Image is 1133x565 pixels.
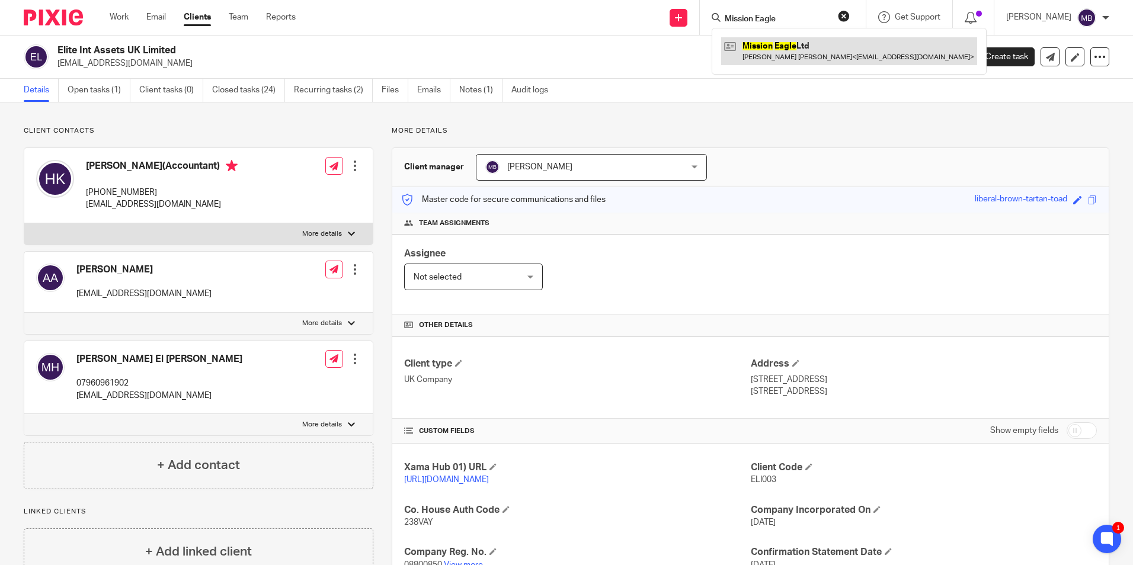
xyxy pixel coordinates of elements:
a: Reports [266,11,296,23]
a: Details [24,79,59,102]
img: svg%3E [1077,8,1096,27]
a: Team [229,11,248,23]
img: svg%3E [485,160,500,174]
p: [PERSON_NAME] [1006,11,1071,23]
h4: CUSTOM FIELDS [404,426,750,436]
span: Other details [419,320,473,330]
div: 1 [1112,522,1124,534]
img: svg%3E [36,160,74,198]
span: 238VAY [404,518,433,527]
h4: [PERSON_NAME] El [PERSON_NAME] [76,353,242,365]
a: Notes (1) [459,79,503,102]
p: More details [302,420,342,429]
h4: Client type [404,358,750,370]
h4: [PERSON_NAME] [76,264,212,276]
p: Linked clients [24,507,373,516]
input: Search [724,14,830,25]
p: UK Company [404,374,750,386]
p: [EMAIL_ADDRESS][DOMAIN_NAME] [57,57,948,69]
a: Audit logs [511,79,557,102]
h4: Company Reg. No. [404,546,750,558]
span: Assignee [404,249,446,258]
p: Client contacts [24,126,373,136]
p: [EMAIL_ADDRESS][DOMAIN_NAME] [86,198,238,210]
span: Get Support [895,13,940,21]
a: Recurring tasks (2) [294,79,373,102]
h4: + Add linked client [145,542,252,561]
p: [STREET_ADDRESS] [751,374,1097,386]
h3: Client manager [404,161,464,173]
h4: Client Code [751,461,1097,474]
p: More details [302,319,342,328]
span: Not selected [414,273,462,281]
p: 07960961902 [76,377,242,389]
a: Open tasks (1) [68,79,130,102]
h4: Company Incorporated On [751,504,1097,516]
h4: [PERSON_NAME](Accountant) [86,160,238,175]
p: [PHONE_NUMBER] [86,187,238,198]
p: More details [392,126,1109,136]
h4: Co. House Auth Code [404,504,750,516]
h4: + Add contact [157,456,240,474]
button: Clear [838,10,850,22]
label: Show empty fields [990,425,1058,436]
p: [EMAIL_ADDRESS][DOMAIN_NAME] [76,288,212,300]
h2: Elite Int Assets UK Limited [57,44,770,57]
img: svg%3E [36,264,65,292]
h4: Xama Hub 01) URL [404,461,750,474]
a: Create task [966,47,1035,66]
span: Team assignments [419,219,489,228]
h4: Address [751,358,1097,370]
a: [URL][DOMAIN_NAME] [404,476,489,484]
i: Primary [226,160,238,172]
div: liberal-brown-tartan-toad [975,193,1067,207]
a: Closed tasks (24) [212,79,285,102]
h4: Confirmation Statement Date [751,546,1097,558]
p: More details [302,229,342,239]
a: Files [382,79,408,102]
a: Emails [417,79,450,102]
a: Email [146,11,166,23]
p: Master code for secure communications and files [401,194,606,206]
span: [PERSON_NAME] [507,163,572,171]
img: Pixie [24,9,83,25]
span: [DATE] [751,518,776,527]
img: svg%3E [36,353,65,381]
a: Work [110,11,129,23]
a: Clients [184,11,211,23]
p: [STREET_ADDRESS] [751,386,1097,397]
a: Client tasks (0) [139,79,203,102]
p: [EMAIL_ADDRESS][DOMAIN_NAME] [76,390,242,402]
img: svg%3E [24,44,49,69]
span: ELI003 [751,476,776,484]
